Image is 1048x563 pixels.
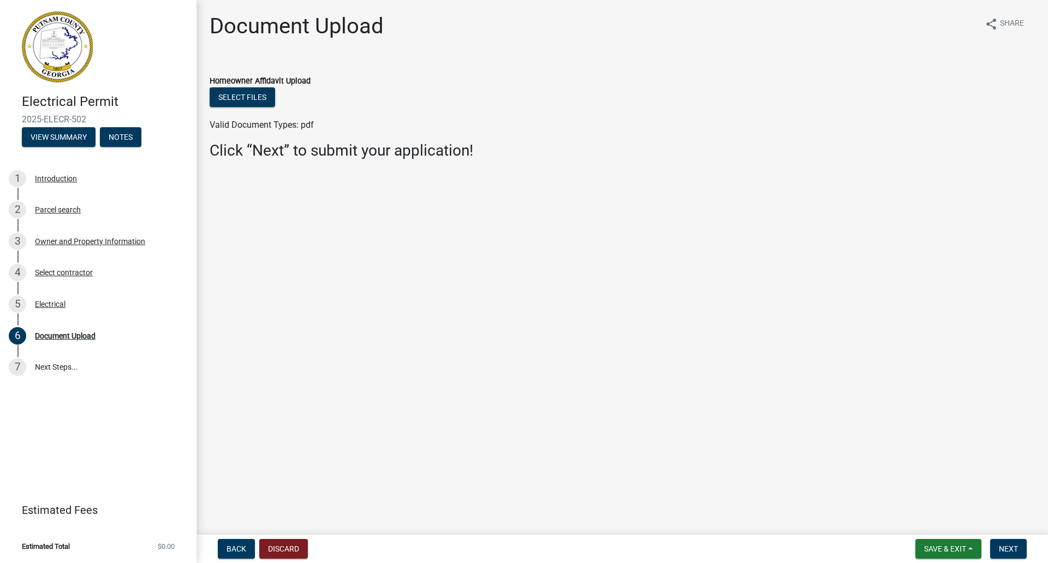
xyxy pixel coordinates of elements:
span: 2025-ELECR-502 [22,114,175,125]
img: Putnam County, Georgia [22,11,93,82]
wm-modal-confirm: Summary [22,133,96,142]
i: share [985,17,998,31]
label: Homeowner Affidavit Upload [210,78,311,85]
span: Next [999,544,1018,553]
button: View Summary [22,127,96,147]
h3: Click “Next” to submit your application! [210,141,1035,160]
div: 6 [9,327,26,345]
div: Introduction [35,175,77,182]
button: shareShare [976,13,1033,34]
span: Estimated Total [22,543,70,550]
span: $0.00 [158,543,175,550]
button: Next [990,539,1027,559]
span: Save & Exit [924,544,966,553]
div: Select contractor [35,269,93,276]
button: Select files [210,87,275,107]
button: Save & Exit [915,539,981,559]
div: 1 [9,170,26,187]
span: Share [1000,17,1024,31]
div: 2 [9,201,26,218]
span: Valid Document Types: pdf [210,120,314,130]
h4: Electrical Permit [22,94,188,110]
button: Notes [100,127,141,147]
div: Document Upload [35,332,96,340]
div: 4 [9,264,26,281]
div: 5 [9,295,26,313]
a: Estimated Fees [9,499,179,521]
div: 3 [9,233,26,250]
div: Owner and Property Information [35,238,145,245]
div: Electrical [35,300,65,308]
wm-modal-confirm: Notes [100,133,141,142]
div: 7 [9,358,26,376]
div: Parcel search [35,206,81,214]
span: Back [227,544,246,553]
h1: Document Upload [210,13,384,39]
button: Back [218,539,255,559]
button: Discard [259,539,308,559]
